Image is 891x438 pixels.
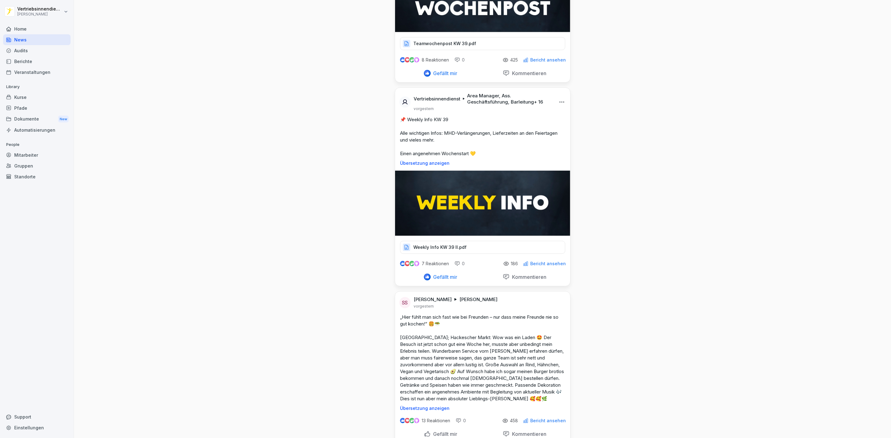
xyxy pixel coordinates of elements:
p: [PERSON_NAME] [414,296,452,303]
div: 0 [454,57,465,63]
a: News [3,34,71,45]
p: Kommentieren [510,431,546,437]
p: 458 [510,418,518,423]
div: New [58,116,69,123]
p: 8 Reaktionen [422,57,449,62]
img: c31u2p2qoqpfv4dnx9j6dtk8.png [395,171,570,236]
p: Bericht ansehen [530,418,566,423]
div: Support [3,411,71,422]
a: Veranstaltungen [3,67,71,78]
a: Automatisierungen [3,125,71,135]
img: inspiring [414,261,419,266]
p: Gefällt mir [431,431,457,437]
div: Dokumente [3,113,71,125]
p: Gefällt mir [431,274,457,280]
img: inspiring [414,57,419,63]
p: 13 Reaktionen [422,418,450,423]
p: Bericht ansehen [530,57,566,62]
p: vorgestern [414,304,434,309]
a: Mitarbeiter [3,150,71,160]
a: Einstellungen [3,422,71,433]
p: Kommentieren [510,70,546,76]
img: inspiring [414,418,419,423]
div: 0 [456,418,466,424]
div: SS [399,297,411,308]
p: 425 [510,57,518,62]
p: 📌 Weekly Info KW 39 Alle wichtigen Infos: MHD-Verlängerungen, Lieferzeiten an den Feiertagen und ... [400,116,565,157]
a: Home [3,23,71,34]
p: Bericht ansehen [530,261,566,266]
img: like [400,418,405,423]
a: Gruppen [3,160,71,171]
a: Kurse [3,92,71,103]
img: like [400,57,405,62]
img: celebrate [409,418,415,423]
a: Berichte [3,56,71,67]
p: Gefällt mir [431,70,457,76]
a: Teamwochenpost KW 39.pdf [400,42,565,49]
p: 7 Reaktionen [422,261,449,266]
p: Vertriebsinnendienst [414,96,460,102]
img: celebrate [409,57,415,62]
div: 0 [454,261,465,267]
p: Übersetzung anzeigen [400,406,565,411]
img: love [405,418,410,423]
p: Teamwochenpost KW 39.pdf [413,40,476,47]
a: Weekly Info KW 39 II.pdf [400,246,565,252]
p: Kommentieren [510,274,546,280]
img: love [405,57,410,62]
p: Vertriebsinnendienst [17,6,62,12]
p: vorgestern [414,106,434,111]
p: [PERSON_NAME] [459,296,497,303]
p: Weekly Info KW 39 II.pdf [413,244,467,250]
p: Übersetzung anzeigen [400,161,565,166]
a: Audits [3,45,71,56]
img: celebrate [409,261,415,266]
p: Library [3,82,71,92]
a: Pfade [3,103,71,113]
p: „Hier fühlt man sich fast wie bei Freunden – nur dass meine Freunde nie so gut kochen!“ 🍔🥗 [GEOGR... [400,314,565,402]
a: Standorte [3,171,71,182]
p: [PERSON_NAME] [17,12,62,16]
img: like [400,261,405,266]
p: People [3,140,71,150]
p: 186 [511,261,518,266]
img: love [405,261,410,266]
p: Area Manager, Ass. Geschäftsführung, Barleitung + 16 [467,93,552,105]
a: DokumenteNew [3,113,71,125]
